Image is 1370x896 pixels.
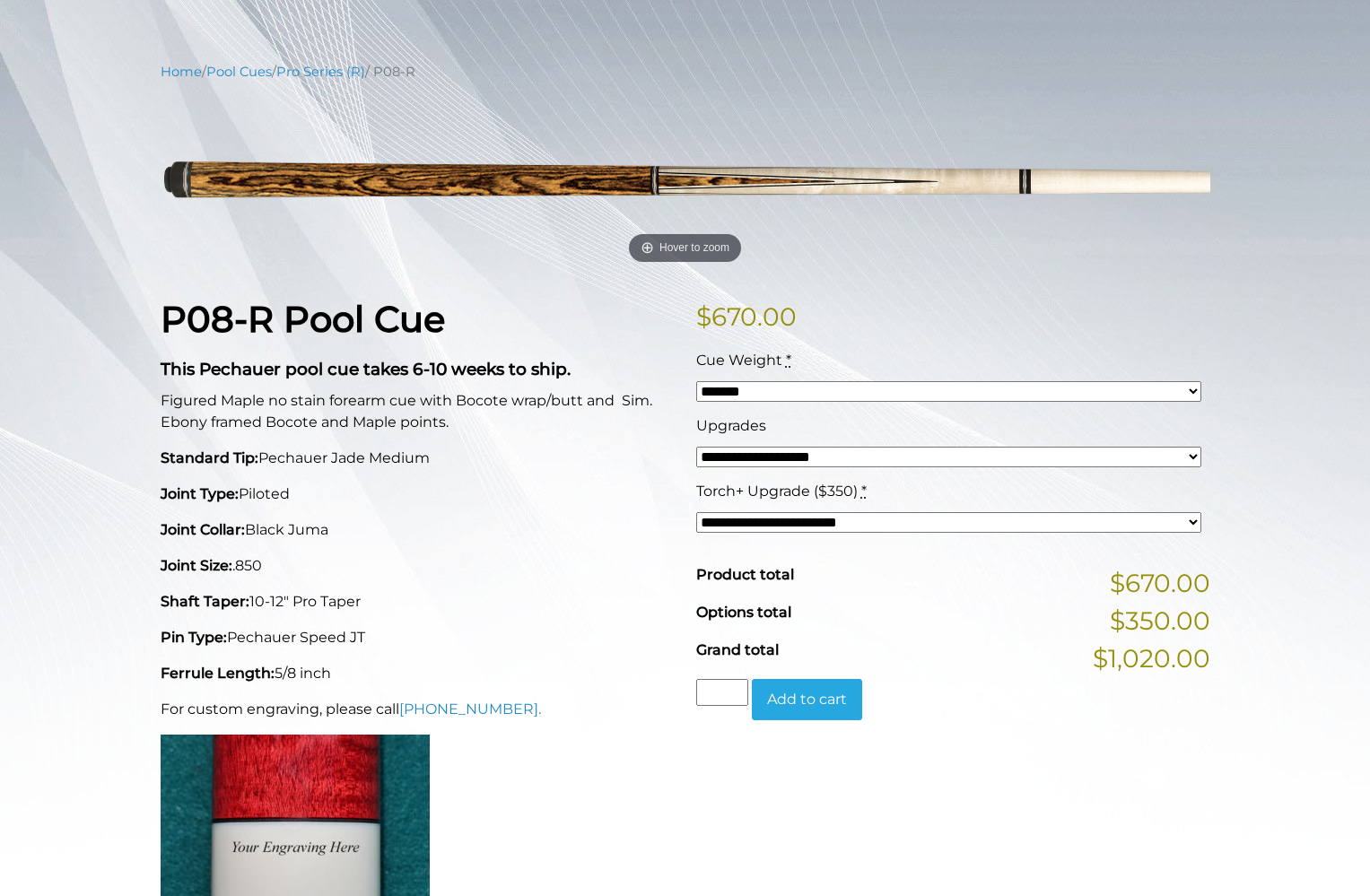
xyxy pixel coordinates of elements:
[161,557,232,574] strong: Joint Size:
[161,699,675,720] p: For custom engraving, please call
[206,64,272,80] a: Pool Cues
[161,483,675,505] p: Piloted
[161,485,239,502] strong: Joint Type:
[696,566,794,583] span: Product total
[1110,602,1210,639] span: $350.00
[161,449,258,466] strong: Standard Tip:
[1093,639,1210,677] span: $1,020.00
[161,629,227,646] strong: Pin Type:
[696,301,711,332] span: $
[399,700,541,718] a: [PHONE_NUMBER].
[161,663,675,684] p: 5/8 inch
[161,95,1210,270] img: P08-N.png
[696,352,782,369] span: Cue Weight
[161,521,245,538] strong: Joint Collar:
[786,352,791,369] abbr: required
[161,297,445,341] strong: P08-R Pool Cue
[276,64,365,80] a: Pro Series (R)
[861,483,867,500] abbr: required
[161,665,275,682] strong: Ferrule Length:
[1110,564,1210,602] span: $670.00
[161,555,675,577] p: .850
[161,359,571,379] strong: This Pechauer pool cue takes 6-10 weeks to ship.
[696,641,779,658] span: Grand total
[161,627,675,648] p: Pechauer Speed JT
[161,448,675,469] p: Pechauer Jade Medium
[161,591,675,613] p: 10-12" Pro Taper
[161,519,675,541] p: Black Juma
[161,62,1210,82] nav: Breadcrumb
[752,679,862,720] button: Add to cart
[696,604,791,621] span: Options total
[161,593,249,610] strong: Shaft Taper:
[696,483,858,500] span: Torch+ Upgrade ($350)
[161,390,675,433] p: Figured Maple no stain forearm cue with Bocote wrap/butt and Sim. Ebony framed Bocote and Maple p...
[161,64,202,80] a: Home
[696,301,797,332] bdi: 670.00
[696,679,748,706] input: Product quantity
[161,95,1210,270] a: Hover to zoom
[696,417,766,434] span: Upgrades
